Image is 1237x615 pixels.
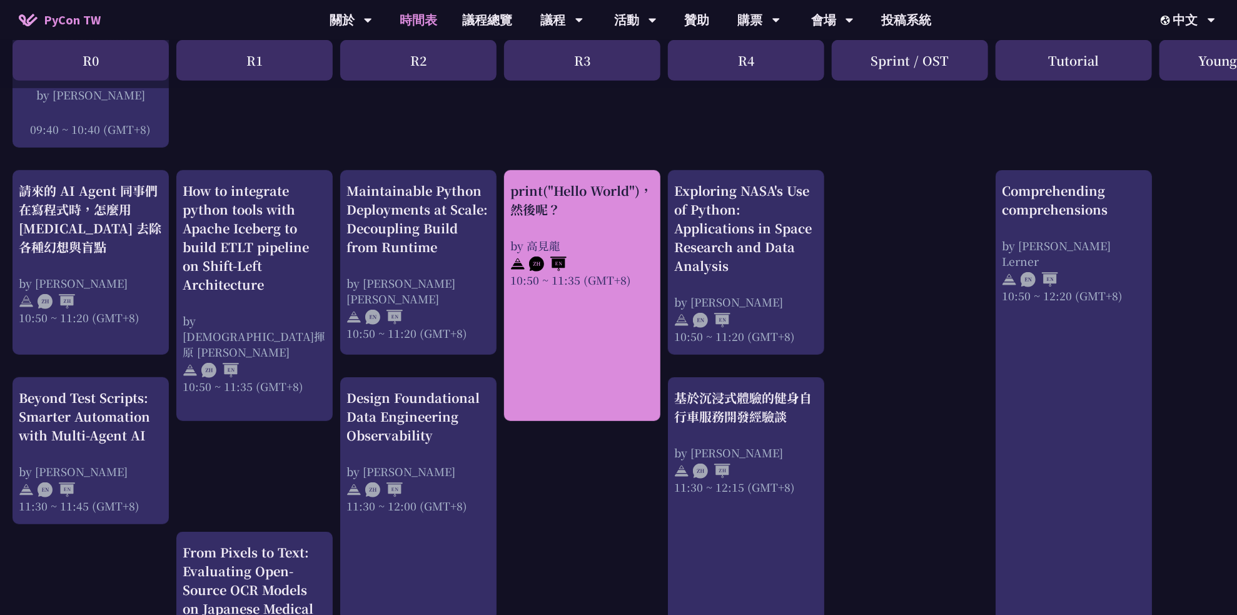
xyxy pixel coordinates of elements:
[365,310,403,325] img: ENEN.5a408d1.svg
[176,40,333,81] div: R1
[183,313,326,360] div: by [DEMOGRAPHIC_DATA]揮原 [PERSON_NAME]
[510,257,525,272] img: svg+xml;base64,PHN2ZyB4bWxucz0iaHR0cDovL3d3dy53My5vcmcvMjAwMC9zdmciIHdpZHRoPSIyNCIgaGVpZ2h0PSIyNC...
[346,275,490,307] div: by [PERSON_NAME] [PERSON_NAME]
[674,464,689,479] img: svg+xml;base64,PHN2ZyB4bWxucz0iaHR0cDovL3d3dy53My5vcmcvMjAwMC9zdmciIHdpZHRoPSIyNCIgaGVpZ2h0PSIyNC...
[19,389,163,445] div: Beyond Test Scripts: Smarter Automation with Multi-Agent AI
[346,498,490,514] div: 11:30 ~ 12:00 (GMT+8)
[346,389,490,445] div: Design Foundational Data Engineering Observability
[346,464,490,479] div: by [PERSON_NAME]
[1161,16,1173,25] img: Locale Icon
[510,238,654,253] div: by 高見龍
[668,40,824,81] div: R4
[674,389,818,495] a: 基於沉浸式體驗的健身自行車服務開發經驗談 by [PERSON_NAME] 11:30 ~ 12:15 (GMT+8)
[183,181,326,394] a: How to integrate python tools with Apache Iceberg to build ETLT pipeline on Shift-Left Architectu...
[183,363,198,378] img: svg+xml;base64,PHN2ZyB4bWxucz0iaHR0cDovL3d3dy53My5vcmcvMjAwMC9zdmciIHdpZHRoPSIyNCIgaGVpZ2h0PSIyNC...
[693,313,730,328] img: ENEN.5a408d1.svg
[1002,181,1146,219] div: Comprehending comprehensions
[19,87,163,103] div: by [PERSON_NAME]
[510,181,654,288] a: print("Hello World")，然後呢？ by 高見龍 10:50 ~ 11:35 (GMT+8)
[38,294,75,309] img: ZHZH.38617ef.svg
[346,181,490,341] a: Maintainable Python Deployments at Scale: Decoupling Build from Runtime by [PERSON_NAME] [PERSON_...
[201,363,239,378] img: ZHEN.371966e.svg
[1002,238,1146,269] div: by [PERSON_NAME] Lerner
[996,40,1152,81] div: Tutorial
[346,482,361,497] img: svg+xml;base64,PHN2ZyB4bWxucz0iaHR0cDovL3d3dy53My5vcmcvMjAwMC9zdmciIHdpZHRoPSIyNCIgaGVpZ2h0PSIyNC...
[19,310,163,325] div: 10:50 ~ 11:20 (GMT+8)
[19,181,163,257] div: 請來的 AI Agent 同事們在寫程式時，怎麼用 [MEDICAL_DATA] 去除各種幻想與盲點
[510,181,654,219] div: print("Hello World")，然後呢？
[19,121,163,137] div: 09:40 ~ 10:40 (GMT+8)
[19,389,163,514] a: Beyond Test Scripts: Smarter Automation with Multi-Agent AI by [PERSON_NAME] 11:30 ~ 11:45 (GMT+8)
[19,181,163,325] a: 請來的 AI Agent 同事們在寫程式時，怎麼用 [MEDICAL_DATA] 去除各種幻想與盲點 by [PERSON_NAME] 10:50 ~ 11:20 (GMT+8)
[504,40,660,81] div: R3
[693,464,730,479] img: ZHZH.38617ef.svg
[183,379,326,394] div: 10:50 ~ 11:35 (GMT+8)
[674,389,818,426] div: 基於沉浸式體驗的健身自行車服務開發經驗談
[1021,272,1058,287] img: ENEN.5a408d1.svg
[674,181,818,275] div: Exploring NASA's Use of Python: Applications in Space Research and Data Analysis
[346,389,490,514] a: Design Foundational Data Engineering Observability by [PERSON_NAME] 11:30 ~ 12:00 (GMT+8)
[674,445,818,460] div: by [PERSON_NAME]
[44,11,101,29] span: PyCon TW
[19,464,163,479] div: by [PERSON_NAME]
[1002,272,1017,287] img: svg+xml;base64,PHN2ZyB4bWxucz0iaHR0cDovL3d3dy53My5vcmcvMjAwMC9zdmciIHdpZHRoPSIyNCIgaGVpZ2h0PSIyNC...
[674,313,689,328] img: svg+xml;base64,PHN2ZyB4bWxucz0iaHR0cDovL3d3dy53My5vcmcvMjAwMC9zdmciIHdpZHRoPSIyNCIgaGVpZ2h0PSIyNC...
[346,325,490,341] div: 10:50 ~ 11:20 (GMT+8)
[1002,181,1146,303] a: Comprehending comprehensions by [PERSON_NAME] Lerner 10:50 ~ 12:20 (GMT+8)
[346,310,361,325] img: svg+xml;base64,PHN2ZyB4bWxucz0iaHR0cDovL3d3dy53My5vcmcvMjAwMC9zdmciIHdpZHRoPSIyNCIgaGVpZ2h0PSIyNC...
[19,498,163,514] div: 11:30 ~ 11:45 (GMT+8)
[832,40,988,81] div: Sprint / OST
[346,181,490,257] div: Maintainable Python Deployments at Scale: Decoupling Build from Runtime
[529,257,567,272] img: ZHEN.371966e.svg
[183,181,326,294] div: How to integrate python tools with Apache Iceberg to build ETLT pipeline on Shift-Left Architecture
[13,40,169,81] div: R0
[6,4,113,36] a: PyCon TW
[674,181,818,344] a: Exploring NASA's Use of Python: Applications in Space Research and Data Analysis by [PERSON_NAME]...
[510,272,654,288] div: 10:50 ~ 11:35 (GMT+8)
[365,482,403,497] img: ZHEN.371966e.svg
[340,40,497,81] div: R2
[38,482,75,497] img: ENEN.5a408d1.svg
[19,275,163,291] div: by [PERSON_NAME]
[1002,288,1146,303] div: 10:50 ~ 12:20 (GMT+8)
[674,294,818,310] div: by [PERSON_NAME]
[19,482,34,497] img: svg+xml;base64,PHN2ZyB4bWxucz0iaHR0cDovL3d3dy53My5vcmcvMjAwMC9zdmciIHdpZHRoPSIyNCIgaGVpZ2h0PSIyNC...
[19,14,38,26] img: Home icon of PyCon TW 2025
[674,328,818,344] div: 10:50 ~ 11:20 (GMT+8)
[674,479,818,495] div: 11:30 ~ 12:15 (GMT+8)
[19,294,34,309] img: svg+xml;base64,PHN2ZyB4bWxucz0iaHR0cDovL3d3dy53My5vcmcvMjAwMC9zdmciIHdpZHRoPSIyNCIgaGVpZ2h0PSIyNC...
